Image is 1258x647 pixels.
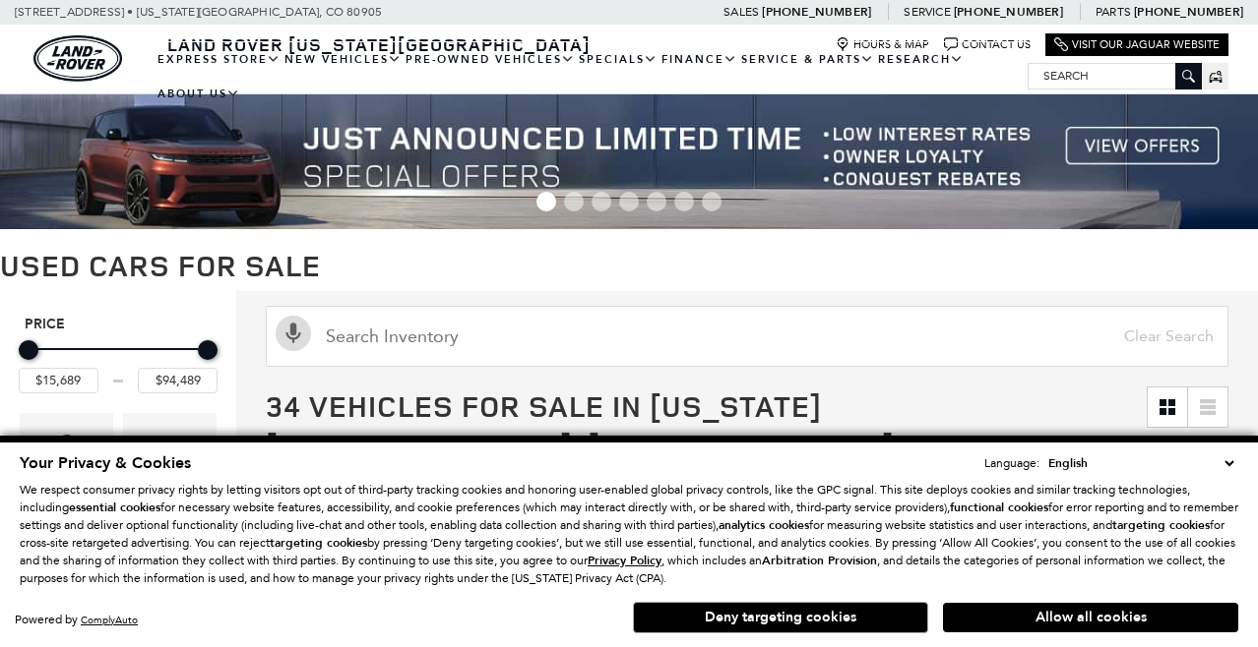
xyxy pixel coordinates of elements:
[762,4,871,20] a: [PHONE_NUMBER]
[55,428,79,468] span: Year
[762,553,877,568] strong: Arbitration Provision
[33,35,122,82] img: Land Rover
[1112,517,1210,533] strong: targeting cookies
[954,4,1063,20] a: [PHONE_NUMBER]
[619,192,639,211] span: Go to slide 4
[876,42,966,77] a: Research
[156,42,1028,111] nav: Main Navigation
[1134,4,1243,20] a: [PHONE_NUMBER]
[592,192,611,211] span: Go to slide 3
[950,500,1048,515] strong: functional cookies
[138,368,218,393] input: Maximum
[19,333,218,393] div: Price
[270,535,367,551] strong: targeting cookies
[156,32,602,56] a: Land Rover [US_STATE][GEOGRAPHIC_DATA]
[123,413,217,504] div: MakeMake
[588,554,661,567] a: Privacy Policy
[20,481,1238,587] p: We respect consumer privacy rights by letting visitors opt out of third-party tracking cookies an...
[33,35,122,82] a: land-rover
[647,192,666,211] span: Go to slide 5
[660,42,739,77] a: Finance
[167,32,591,56] span: Land Rover [US_STATE][GEOGRAPHIC_DATA]
[156,77,242,111] a: About Us
[836,37,929,52] a: Hours & Map
[1096,5,1131,19] span: Parts
[904,5,950,19] span: Service
[719,517,809,533] strong: analytics cookies
[25,316,212,333] h5: Price
[266,306,1228,367] input: Search Inventory
[577,42,660,77] a: Specials
[702,192,722,211] span: Go to slide 7
[15,614,138,626] div: Powered by
[15,5,382,19] a: [STREET_ADDRESS] • [US_STATE][GEOGRAPHIC_DATA], CO 80905
[536,192,556,211] span: Go to slide 1
[276,316,311,351] svg: Click to toggle on voice search
[19,368,98,393] input: Minimum
[984,457,1039,469] div: Language:
[81,614,138,626] a: ComplyAuto
[266,385,895,465] span: 34 Vehicles for Sale in [US_STATE][GEOGRAPHIC_DATA], [GEOGRAPHIC_DATA]
[739,42,876,77] a: Service & Parts
[633,602,928,633] button: Deny targeting cookies
[19,340,38,360] div: Minimum Price
[564,192,584,211] span: Go to slide 2
[588,553,661,568] u: Privacy Policy
[20,452,191,474] span: Your Privacy & Cookies
[1029,64,1201,88] input: Search
[69,500,160,515] strong: essential cookies
[404,42,577,77] a: Pre-Owned Vehicles
[674,192,694,211] span: Go to slide 6
[283,42,404,77] a: New Vehicles
[1043,453,1238,473] select: Language Select
[20,413,113,504] div: YearYear
[156,42,283,77] a: EXPRESS STORE
[158,428,182,468] span: Make
[944,37,1031,52] a: Contact Us
[198,340,218,360] div: Maximum Price
[943,603,1238,632] button: Allow all cookies
[723,5,759,19] span: Sales
[1054,37,1220,52] a: Visit Our Jaguar Website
